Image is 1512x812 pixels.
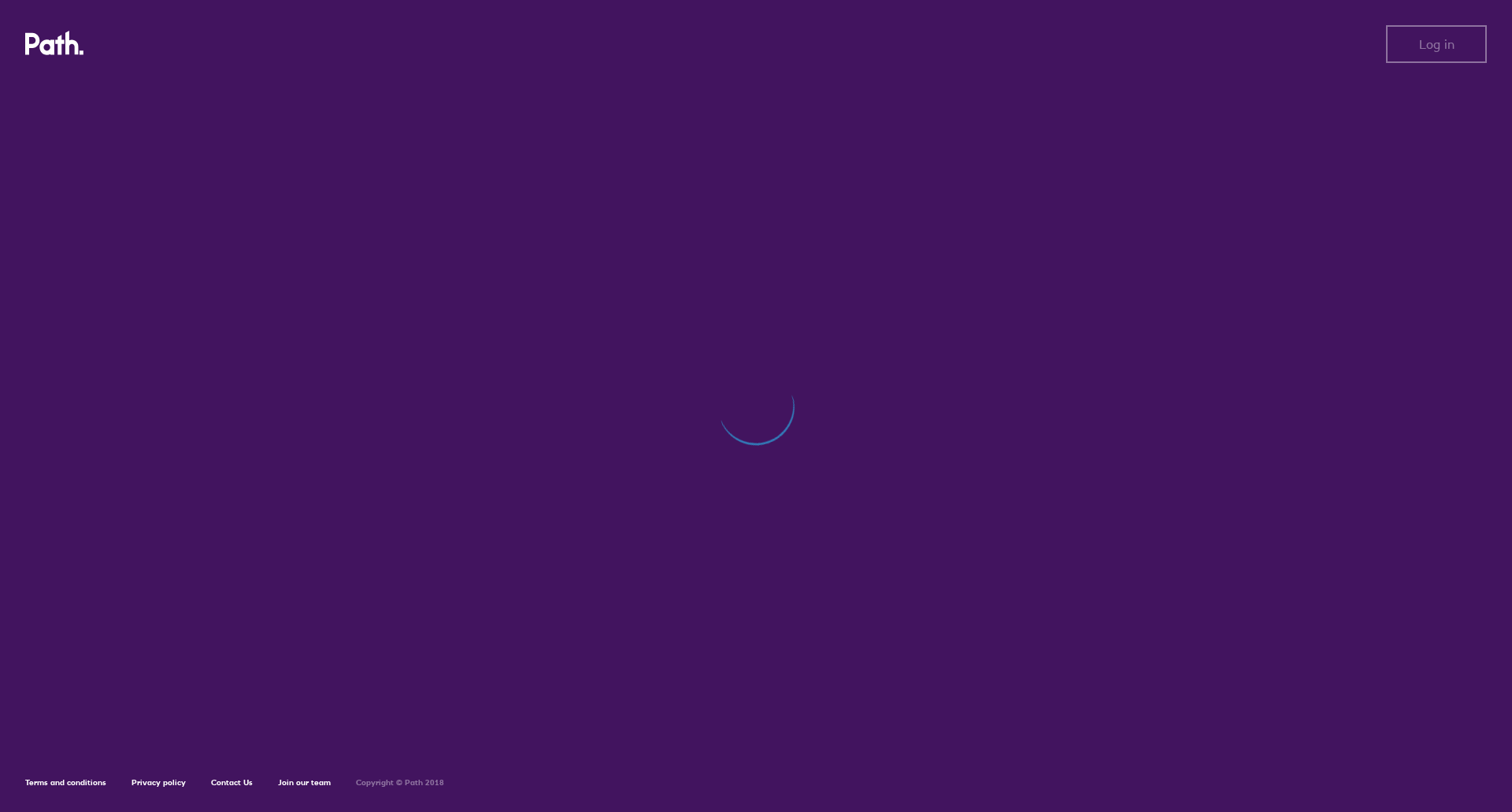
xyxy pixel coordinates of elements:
[278,777,331,788] a: Join our team
[1419,37,1455,51] span: Log in
[356,778,444,788] h6: Copyright © Path 2018
[1386,25,1487,63] button: Log in
[211,777,253,788] a: Contact Us
[25,777,106,788] a: Terms and conditions
[132,777,186,788] a: Privacy policy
